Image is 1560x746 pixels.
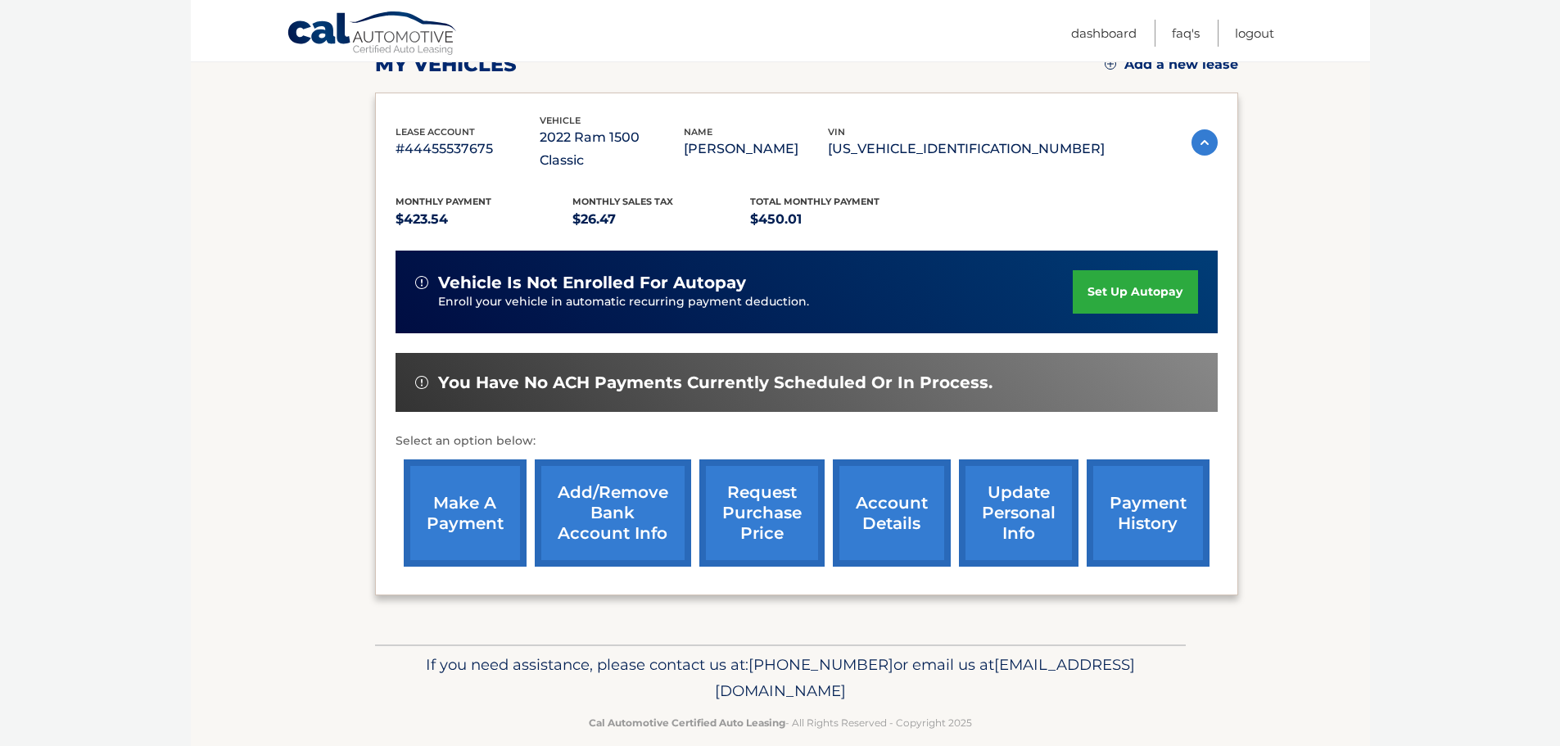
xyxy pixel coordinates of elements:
[572,208,750,231] p: $26.47
[540,126,684,172] p: 2022 Ram 1500 Classic
[684,126,712,138] span: name
[750,208,928,231] p: $450.01
[404,459,527,567] a: make a payment
[386,714,1175,731] p: - All Rights Reserved - Copyright 2025
[375,52,517,77] h2: my vehicles
[535,459,691,567] a: Add/Remove bank account info
[396,432,1218,451] p: Select an option below:
[959,459,1078,567] a: update personal info
[396,138,540,161] p: #44455537675
[1235,20,1274,47] a: Logout
[1071,20,1137,47] a: Dashboard
[540,115,581,126] span: vehicle
[699,459,825,567] a: request purchase price
[1105,58,1116,70] img: add.svg
[1172,20,1200,47] a: FAQ's
[589,717,785,729] strong: Cal Automotive Certified Auto Leasing
[415,276,428,289] img: alert-white.svg
[572,196,673,207] span: Monthly sales Tax
[438,373,993,393] span: You have no ACH payments currently scheduled or in process.
[1105,57,1238,73] a: Add a new lease
[396,196,491,207] span: Monthly Payment
[828,126,845,138] span: vin
[438,273,746,293] span: vehicle is not enrolled for autopay
[415,376,428,389] img: alert-white.svg
[1073,270,1197,314] a: set up autopay
[748,655,893,674] span: [PHONE_NUMBER]
[715,655,1135,700] span: [EMAIL_ADDRESS][DOMAIN_NAME]
[828,138,1105,161] p: [US_VEHICLE_IDENTIFICATION_NUMBER]
[438,293,1074,311] p: Enroll your vehicle in automatic recurring payment deduction.
[396,126,475,138] span: lease account
[1191,129,1218,156] img: accordion-active.svg
[287,11,459,58] a: Cal Automotive
[386,652,1175,704] p: If you need assistance, please contact us at: or email us at
[750,196,879,207] span: Total Monthly Payment
[684,138,828,161] p: [PERSON_NAME]
[1087,459,1210,567] a: payment history
[833,459,951,567] a: account details
[396,208,573,231] p: $423.54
